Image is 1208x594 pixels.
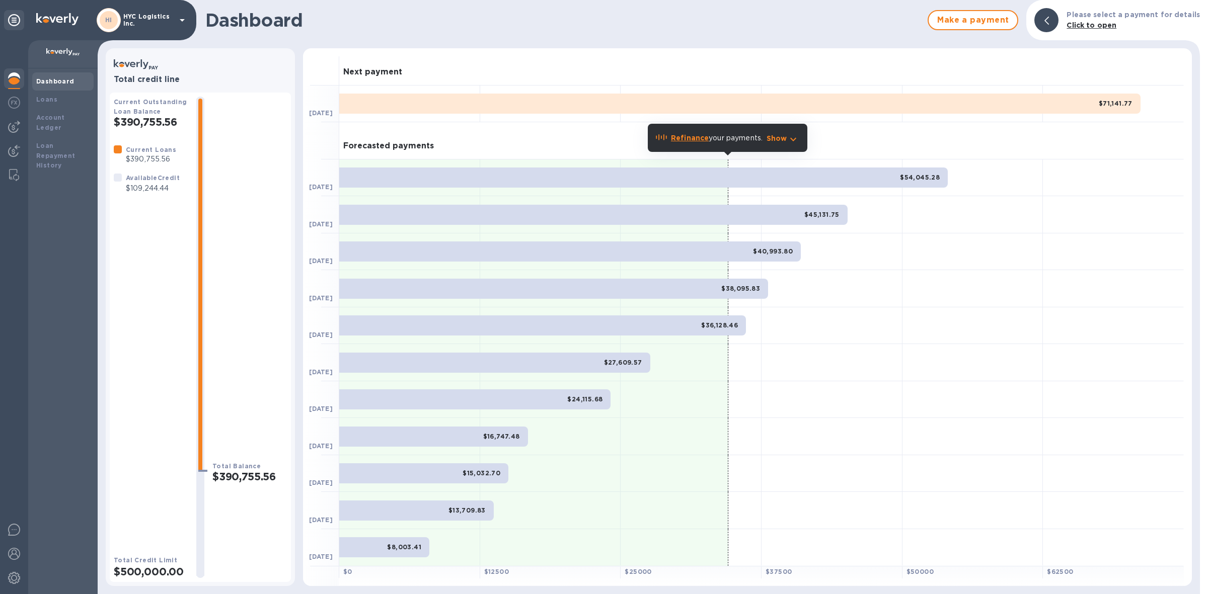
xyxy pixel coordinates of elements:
[463,469,500,477] b: $15,032.70
[671,133,763,143] p: your payments.
[1067,11,1200,19] b: Please select a payment for details
[604,359,642,366] b: $27,609.57
[343,67,402,77] h3: Next payment
[309,183,333,191] b: [DATE]
[721,285,760,292] b: $38,095.83
[448,506,486,514] b: $13,709.83
[804,211,840,218] b: $45,131.75
[1047,568,1073,575] b: $ 62500
[483,433,520,440] b: $16,747.48
[126,183,180,194] p: $109,244.44
[1067,21,1116,29] b: Click to open
[309,516,333,524] b: [DATE]
[36,77,74,85] b: Dashboard
[114,98,187,115] b: Current Outstanding Loan Balance
[767,133,787,143] p: Show
[105,16,112,24] b: HI
[36,13,79,25] img: Logo
[309,109,333,117] b: [DATE]
[205,10,923,31] h1: Dashboard
[766,568,792,575] b: $ 37500
[114,75,287,84] h3: Total credit line
[387,543,421,551] b: $8,003.41
[309,479,333,486] b: [DATE]
[123,13,174,27] p: HYC Logistics Inc.
[900,174,940,181] b: $54,045.28
[212,470,287,483] h2: $390,755.56
[36,96,57,103] b: Loans
[625,568,651,575] b: $ 25000
[212,462,261,470] b: Total Balance
[309,442,333,450] b: [DATE]
[753,247,793,255] b: $40,993.80
[4,10,24,30] div: Unpin categories
[309,220,333,228] b: [DATE]
[309,553,333,560] b: [DATE]
[126,154,176,164] p: $390,755.56
[928,10,1018,30] button: Make a payment
[309,294,333,302] b: [DATE]
[36,114,65,131] b: Account Ledger
[309,257,333,265] b: [DATE]
[309,405,333,412] b: [DATE]
[309,331,333,338] b: [DATE]
[36,142,75,169] b: Loan Repayment History
[907,568,934,575] b: $ 50000
[701,321,738,329] b: $36,128.46
[937,14,1009,26] span: Make a payment
[126,174,180,182] b: Available Credit
[1099,100,1132,107] b: $71,141.77
[767,133,799,143] button: Show
[8,97,20,109] img: Foreign exchange
[114,556,177,564] b: Total Credit Limit
[126,146,176,153] b: Current Loans
[114,565,188,578] h2: $500,000.00
[309,368,333,376] b: [DATE]
[343,568,352,575] b: $ 0
[343,141,434,151] h3: Forecasted payments
[567,395,602,403] b: $24,115.68
[671,134,709,142] b: Refinance
[114,116,188,128] h2: $390,755.56
[484,568,509,575] b: $ 12500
